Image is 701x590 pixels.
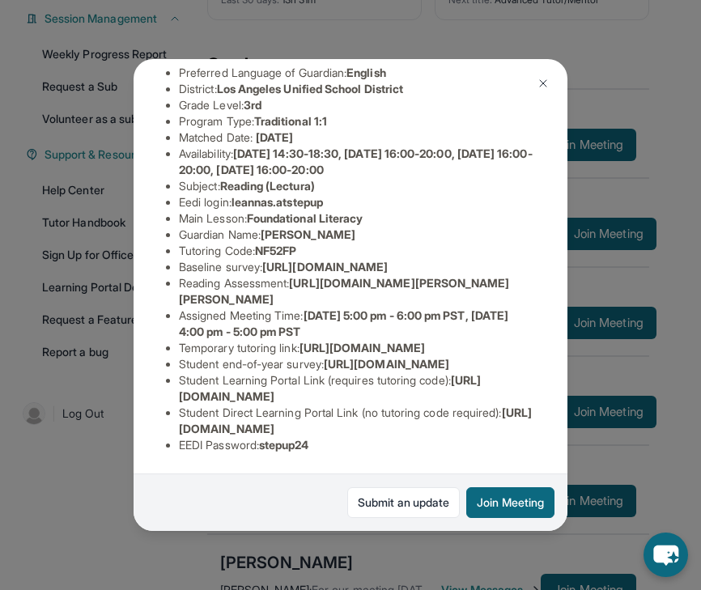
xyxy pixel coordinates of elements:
[217,82,403,96] span: Los Angeles Unified School District
[179,259,535,275] li: Baseline survey :
[466,487,554,518] button: Join Meeting
[179,113,535,129] li: Program Type:
[179,405,535,437] li: Student Direct Learning Portal Link (no tutoring code required) :
[179,308,535,340] li: Assigned Meeting Time :
[324,357,449,371] span: [URL][DOMAIN_NAME]
[262,260,388,274] span: [URL][DOMAIN_NAME]
[179,275,535,308] li: Reading Assessment :
[179,65,535,81] li: Preferred Language of Guardian:
[179,437,535,453] li: EEDI Password :
[259,438,309,452] span: stepup24
[644,533,688,577] button: chat-button
[261,227,355,241] span: [PERSON_NAME]
[179,227,535,243] li: Guardian Name :
[537,77,550,90] img: Close Icon
[247,211,363,225] span: Foundational Literacy
[244,98,261,112] span: 3rd
[179,146,535,178] li: Availability:
[179,129,535,146] li: Matched Date:
[232,195,323,209] span: leannas.atstepup
[179,81,535,97] li: District:
[179,308,508,338] span: [DATE] 5:00 pm - 6:00 pm PST, [DATE] 4:00 pm - 5:00 pm PST
[220,179,315,193] span: Reading (Lectura)
[255,244,296,257] span: NF52FP
[179,243,535,259] li: Tutoring Code :
[347,487,460,518] a: Submit an update
[179,340,535,356] li: Temporary tutoring link :
[300,341,425,354] span: [URL][DOMAIN_NAME]
[179,356,535,372] li: Student end-of-year survey :
[179,194,535,210] li: Eedi login :
[179,372,535,405] li: Student Learning Portal Link (requires tutoring code) :
[179,276,510,306] span: [URL][DOMAIN_NAME][PERSON_NAME][PERSON_NAME]
[179,210,535,227] li: Main Lesson :
[179,97,535,113] li: Grade Level:
[254,114,327,128] span: Traditional 1:1
[179,178,535,194] li: Subject :
[256,130,293,144] span: [DATE]
[346,66,386,79] span: English
[179,146,533,176] span: [DATE] 14:30-18:30, [DATE] 16:00-20:00, [DATE] 16:00-20:00, [DATE] 16:00-20:00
